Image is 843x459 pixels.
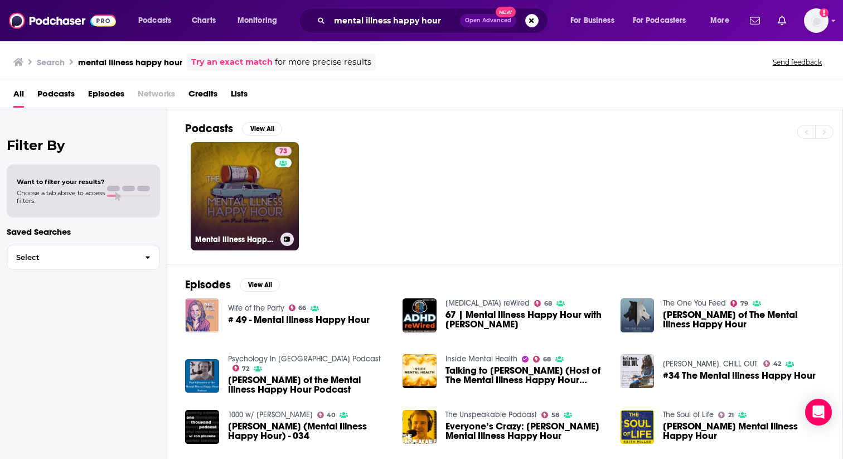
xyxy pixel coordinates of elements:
a: Credits [188,85,217,108]
span: [PERSON_NAME] (Mental Illness Happy Hour) - 034 [228,422,390,441]
button: Select [7,245,160,270]
a: 67 | Mental Illness Happy Hour with Paul Gilmartin [445,310,607,329]
a: All [13,85,24,108]
button: open menu [130,12,186,30]
span: 72 [242,366,249,371]
span: 42 [773,361,781,366]
a: 40 [317,412,336,418]
span: Charts [192,13,216,28]
span: 66 [298,306,306,311]
span: Select [7,254,136,261]
span: New [496,7,516,17]
a: Kristen, CHILL OUT. [663,359,759,369]
a: ADHD reWired [445,298,530,308]
button: Send feedback [769,57,825,67]
span: for more precise results [275,56,371,69]
img: Paul Gilmartin's Mental Illness Happy Hour [621,410,655,444]
img: 67 | Mental Illness Happy Hour with Paul Gilmartin [403,298,437,332]
img: Everyone’s Crazy: Paul Gilmartin’s Mental Illness Happy Hour [403,410,437,444]
img: Paul Gilmartin of the Mental Illness Happy Hour Podcast [185,359,219,393]
a: 68 [533,356,551,363]
span: Podcasts [138,13,171,28]
div: Open Intercom Messenger [805,399,832,426]
span: Monitoring [238,13,277,28]
a: Inside Mental Health [445,354,517,364]
span: Logged in as KevinZ [804,8,829,33]
span: [PERSON_NAME] of The Mental Illness Happy Hour [663,310,825,329]
a: Talking to Paul Gilmartin (Host of The Mental Illness Happy Hour Podcast) [445,366,607,385]
span: 58 [551,413,559,418]
h2: Podcasts [185,122,233,136]
span: 79 [740,301,748,306]
span: For Business [570,13,614,28]
a: Podcasts [37,85,75,108]
span: Everyone’s Crazy: [PERSON_NAME] Mental Illness Happy Hour [445,422,607,441]
img: Podchaser - Follow, Share and Rate Podcasts [9,10,116,31]
span: Networks [138,85,175,108]
span: Want to filter your results? [17,178,105,186]
img: User Profile [804,8,829,33]
a: The Soul of Life [663,410,714,419]
a: 79 [730,300,748,307]
a: 73 [275,147,292,156]
svg: Add a profile image [820,8,829,17]
a: 73Mental Illness Happy Hour [191,142,299,250]
span: 68 [544,301,552,306]
a: # 49 - Mental Illness Happy Hour [228,315,370,325]
a: The One You Feed [663,298,726,308]
span: 68 [543,357,551,362]
img: #34 The Mental Illness Happy Hour [621,354,655,388]
button: open menu [626,12,702,30]
a: Wife of the Party [228,303,284,313]
a: EpisodesView All [185,278,280,292]
a: Show notifications dropdown [745,11,764,30]
a: Paul Gilmartin of the Mental Illness Happy Hour Podcast [228,375,390,394]
span: Talking to [PERSON_NAME] (Host of The Mental Illness Happy Hour Podcast) [445,366,607,385]
button: open menu [230,12,292,30]
a: Paul Gilmartin's Mental Illness Happy Hour [663,422,825,441]
span: More [710,13,729,28]
img: # 49 - Mental Illness Happy Hour [185,298,219,332]
button: Show profile menu [804,8,829,33]
span: 73 [279,146,287,157]
input: Search podcasts, credits, & more... [330,12,460,30]
a: #34 The Mental Illness Happy Hour [663,371,816,380]
img: Paul Gilmartin of The Mental Illness Happy Hour [621,298,655,332]
a: Lists [231,85,248,108]
a: 72 [232,365,250,371]
a: Paul Gilmartin of The Mental Illness Happy Hour [663,310,825,329]
h2: Episodes [185,278,231,292]
img: Talking to Paul Gilmartin (Host of The Mental Illness Happy Hour Podcast) [403,354,437,388]
button: View All [240,278,280,292]
a: 42 [763,360,781,367]
span: [PERSON_NAME] of the Mental Illness Happy Hour Podcast [228,375,390,394]
a: 68 [534,300,552,307]
a: Charts [185,12,222,30]
button: open menu [702,12,743,30]
span: For Podcasters [633,13,686,28]
h3: Mental Illness Happy Hour [195,235,276,244]
a: Show notifications dropdown [773,11,791,30]
a: The Unspeakable Podcast [445,410,537,419]
a: 21 [718,412,734,418]
div: Search podcasts, credits, & more... [309,8,559,33]
a: PodcastsView All [185,122,282,136]
span: [PERSON_NAME] Mental Illness Happy Hour [663,422,825,441]
a: Everyone’s Crazy: Paul Gilmartin’s Mental Illness Happy Hour [445,422,607,441]
button: open menu [563,12,628,30]
a: Psychology In Seattle Podcast [228,354,381,364]
span: 40 [327,413,335,418]
a: Episodes [88,85,124,108]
